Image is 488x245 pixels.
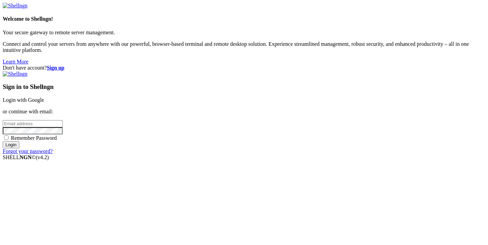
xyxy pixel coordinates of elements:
b: NGN [20,154,32,160]
a: Sign up [47,65,64,71]
p: Connect and control your servers from anywhere with our powerful, browser-based terminal and remo... [3,41,485,53]
img: Shellngn [3,71,27,77]
h3: Sign in to Shellngn [3,83,485,91]
input: Login [3,141,19,148]
p: or continue with email: [3,109,485,115]
span: 4.2.0 [36,154,49,160]
a: Login with Google [3,97,44,103]
a: Forgot your password? [3,148,53,154]
h4: Welcome to Shellngn! [3,16,485,22]
div: Don't have account? [3,65,485,71]
input: Email address [3,120,63,127]
span: SHELL © [3,154,49,160]
a: Learn More [3,59,28,64]
span: Remember Password [11,135,57,141]
input: Remember Password [4,135,8,140]
p: Your secure gateway to remote server management. [3,30,485,36]
img: Shellngn [3,3,27,9]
